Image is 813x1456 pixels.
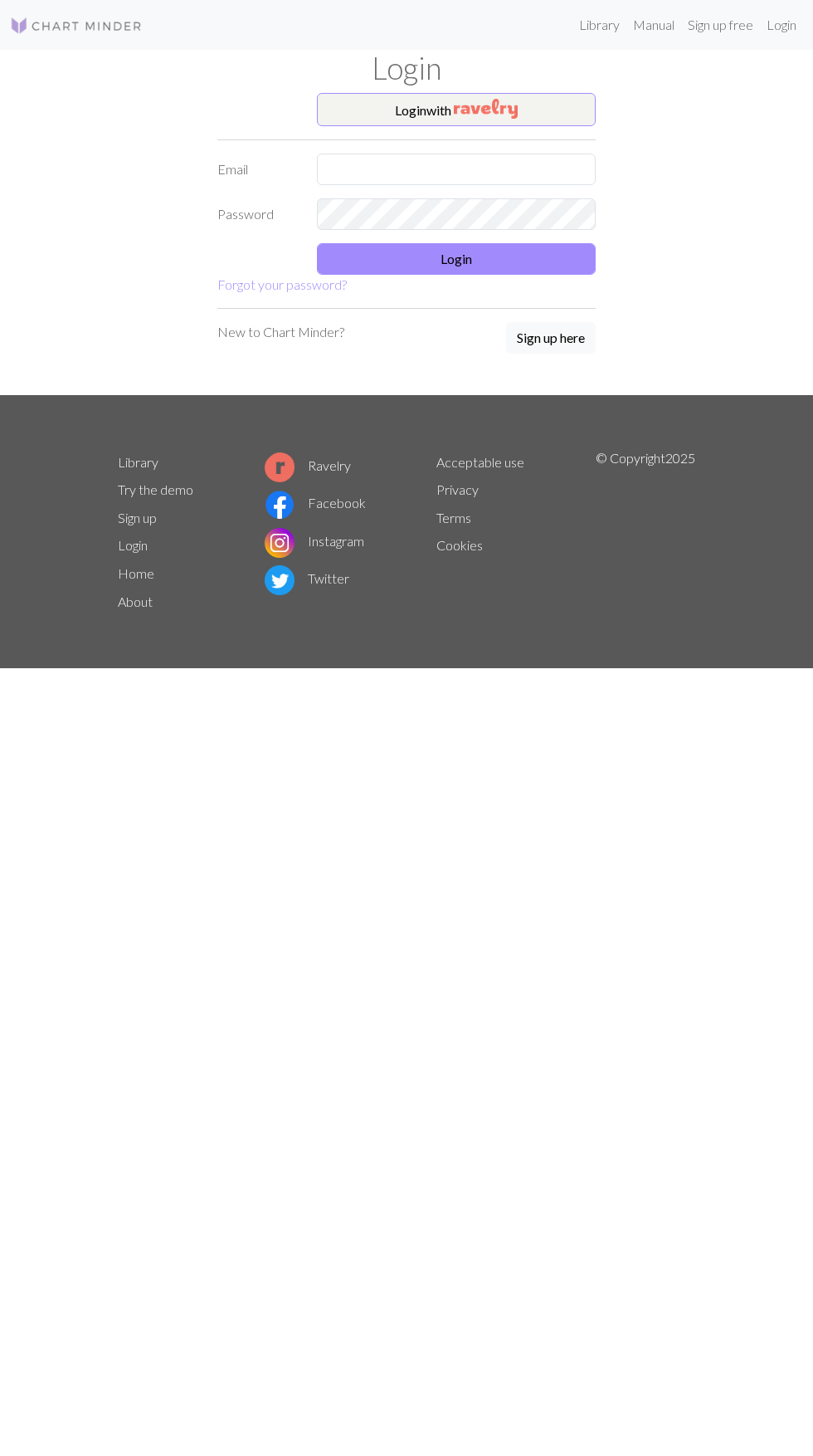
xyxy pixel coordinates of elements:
[626,8,681,42] a: Manual
[506,322,596,355] a: Sign up here
[436,454,524,470] a: Acceptable use
[118,454,158,470] a: Library
[207,154,307,185] label: Email
[572,8,626,42] a: Library
[760,8,803,42] a: Login
[436,510,471,525] a: Terms
[118,510,157,525] a: Sign up
[118,537,148,553] a: Login
[317,243,596,275] button: Login
[265,457,351,473] a: Ravelry
[217,322,344,342] p: New to Chart Minder?
[436,537,483,553] a: Cookies
[265,533,364,549] a: Instagram
[217,276,347,292] a: Forgot your password?
[506,322,596,354] button: Sign up here
[10,16,143,36] img: Logo
[265,570,349,586] a: Twitter
[454,99,518,119] img: Ravelry
[108,50,705,86] h1: Login
[265,528,295,558] img: Instagram logo
[207,198,307,230] label: Password
[436,481,479,497] a: Privacy
[596,448,695,616] p: © Copyright 2025
[681,8,760,42] a: Sign up free
[118,481,193,497] a: Try the demo
[317,93,596,126] button: Loginwith
[265,490,295,520] img: Facebook logo
[118,565,154,581] a: Home
[118,594,153,609] a: About
[265,495,366,511] a: Facebook
[265,565,295,595] img: Twitter logo
[265,452,295,482] img: Ravelry logo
